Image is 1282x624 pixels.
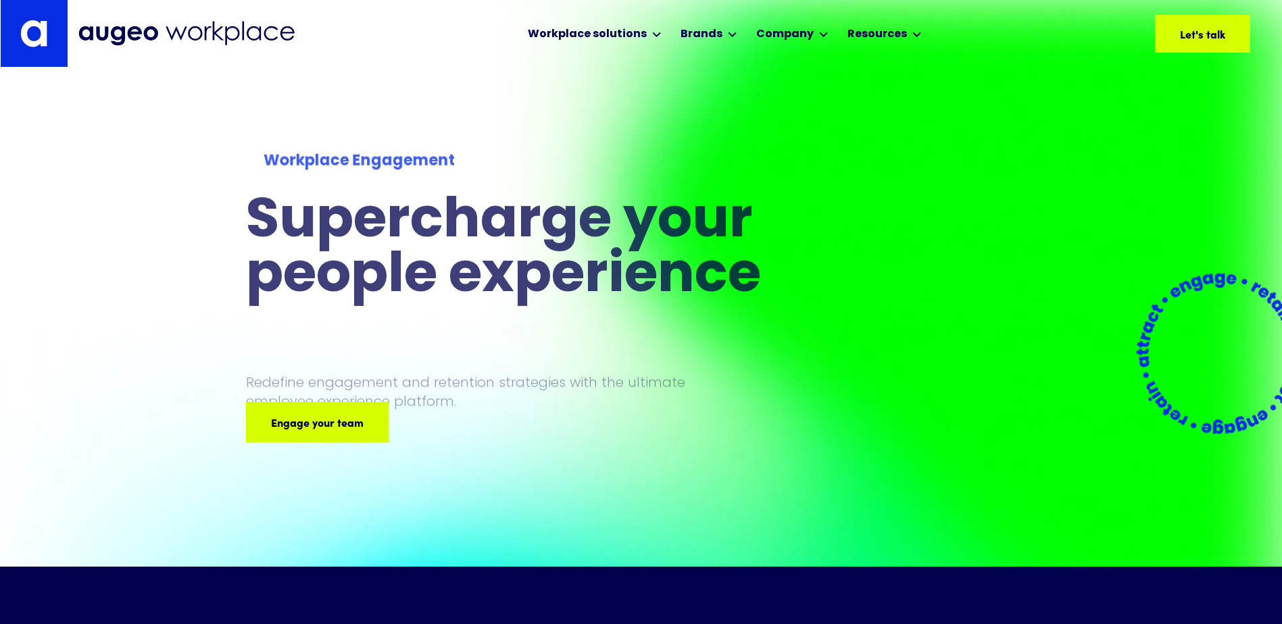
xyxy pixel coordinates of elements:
[263,150,812,173] div: Workplace Engagement
[847,26,907,43] div: Resources
[246,373,711,411] p: Redefine engagement and retention strategies with the ultimate employee experience platform.
[246,195,830,305] h1: Supercharge your people experience
[78,21,295,46] img: Augeo Workplace business unit full logo in mignight blue.
[246,402,389,442] a: Engage your team
[1155,15,1250,53] a: Let's talk
[756,26,814,43] div: Company
[681,26,722,43] div: Brands
[528,26,647,43] div: Workplace solutions
[20,20,47,47] img: Augeo's "a" monogram decorative logo in white.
